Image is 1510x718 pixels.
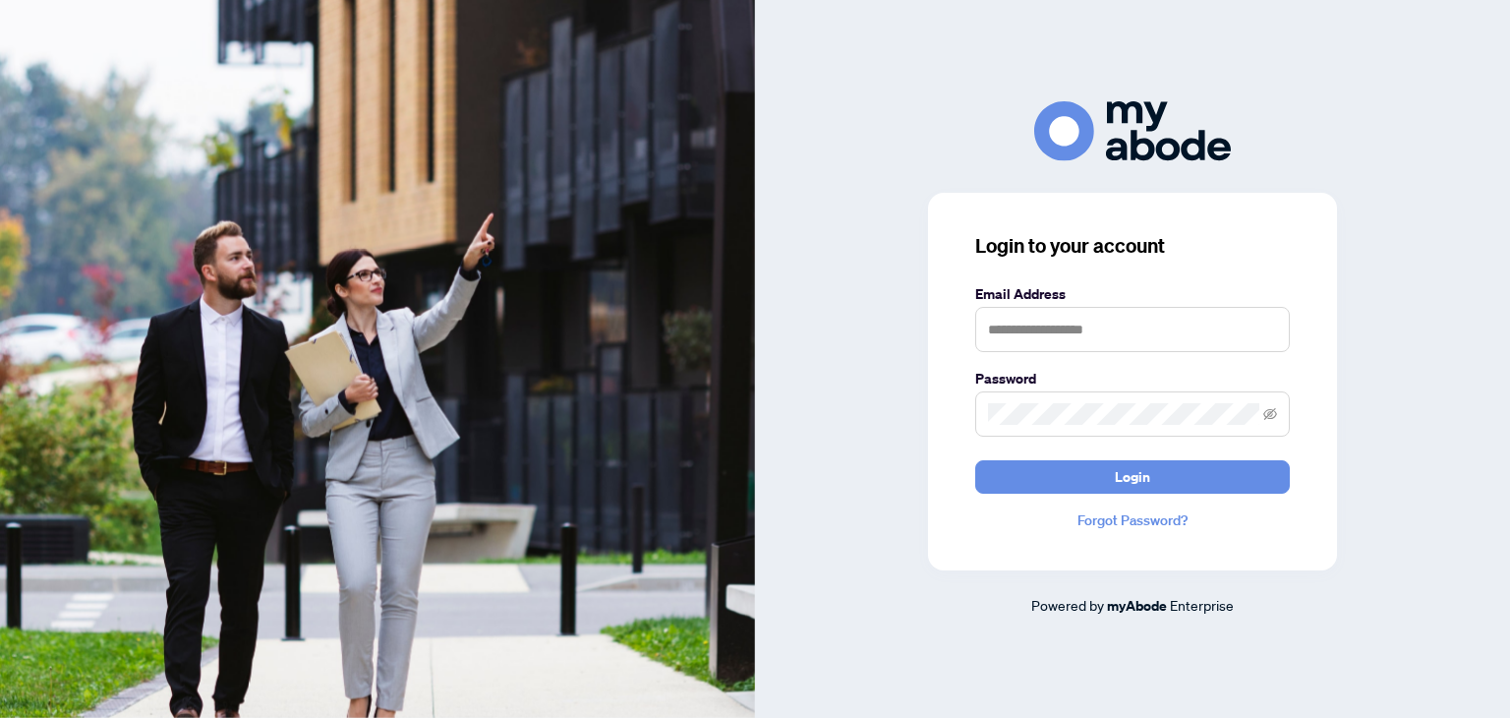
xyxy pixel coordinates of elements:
button: Login [975,460,1290,494]
span: Enterprise [1170,596,1234,614]
img: ma-logo [1034,101,1231,161]
span: Login [1115,461,1150,493]
span: eye-invisible [1263,407,1277,421]
h3: Login to your account [975,232,1290,260]
label: Password [975,368,1290,389]
a: Forgot Password? [975,509,1290,531]
a: myAbode [1107,595,1167,617]
label: Email Address [975,283,1290,305]
span: Powered by [1031,596,1104,614]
